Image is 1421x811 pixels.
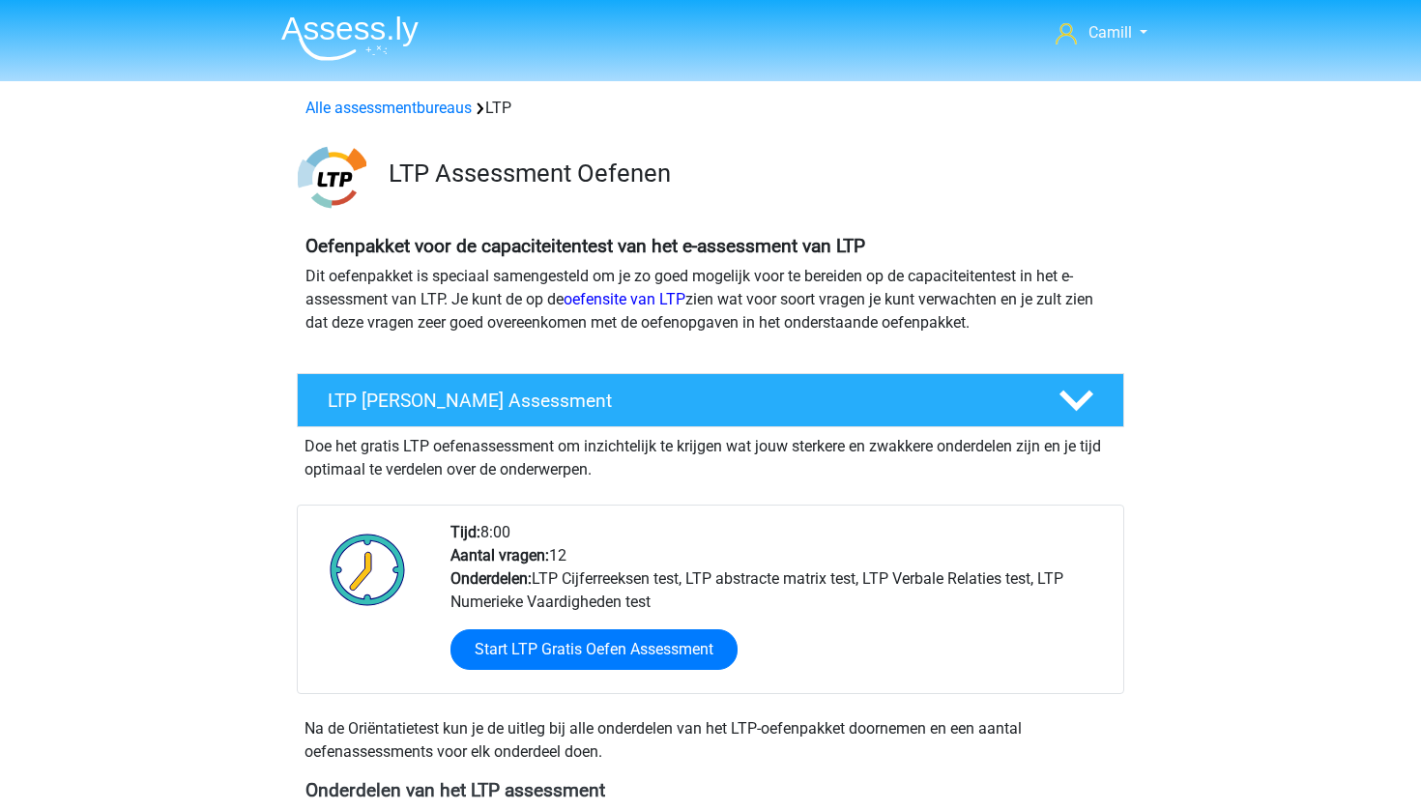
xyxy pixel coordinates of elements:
h4: LTP [PERSON_NAME] Assessment [328,390,1028,412]
a: oefensite van LTP [564,290,685,308]
a: Camill [1048,21,1155,44]
div: LTP [298,97,1123,120]
div: Na de Oriëntatietest kun je de uitleg bij alle onderdelen van het LTP-oefenpakket doornemen en ee... [297,717,1124,764]
div: 8:00 12 LTP Cijferreeksen test, LTP abstracte matrix test, LTP Verbale Relaties test, LTP Numerie... [436,521,1122,693]
a: Start LTP Gratis Oefen Assessment [450,629,738,670]
img: Klok [319,521,417,618]
div: Doe het gratis LTP oefenassessment om inzichtelijk te krijgen wat jouw sterkere en zwakkere onder... [297,427,1124,481]
img: Assessly [281,15,419,61]
h4: Onderdelen van het LTP assessment [305,779,1116,801]
b: Oefenpakket voor de capaciteitentest van het e-assessment van LTP [305,235,865,257]
p: Dit oefenpakket is speciaal samengesteld om je zo goed mogelijk voor te bereiden op de capaciteit... [305,265,1116,334]
b: Tijd: [450,523,480,541]
b: Aantal vragen: [450,546,549,565]
span: Camill [1088,23,1132,42]
img: ltp.png [298,143,366,212]
a: LTP [PERSON_NAME] Assessment [289,373,1132,427]
a: Alle assessmentbureaus [305,99,472,117]
b: Onderdelen: [450,569,532,588]
h3: LTP Assessment Oefenen [389,159,1109,188]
